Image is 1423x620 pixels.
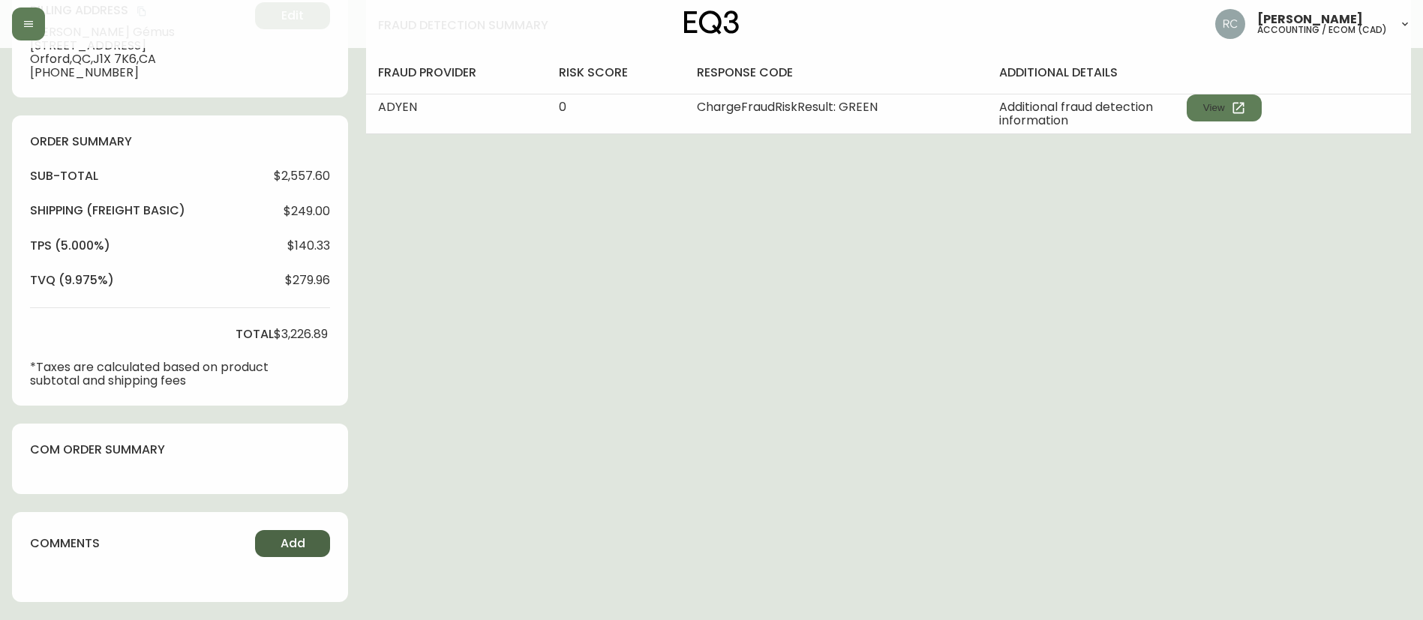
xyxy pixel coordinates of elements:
span: [PHONE_NUMBER] [30,66,249,79]
h4: comments [30,535,100,552]
span: ADYEN [378,98,417,115]
h4: tps (5.000%) [30,238,110,254]
h4: Shipping ( Freight Basic ) [30,202,185,219]
span: $249.00 [284,205,330,218]
h4: response code [697,64,976,81]
h4: additional details [999,64,1399,81]
h4: sub-total [30,168,98,184]
p: *Taxes are calculated based on product subtotal and shipping fees [30,361,274,388]
h4: tvq (9.975%) [30,272,114,289]
h5: accounting / ecom (cad) [1257,25,1387,34]
button: Add [255,530,330,557]
h4: order summary [30,133,330,150]
span: $2,557.60 [274,169,330,183]
h4: total [236,326,274,343]
h4: fraud provider [378,64,535,81]
img: logo [684,10,740,34]
span: Orford , QC , J1X 7K6 , CA [30,52,249,66]
span: $140.33 [287,239,330,253]
button: View [1187,94,1262,121]
img: f4ba4e02bd060be8f1386e3ca455bd0e [1215,9,1245,39]
span: ChargeFraudRiskResult: GREEN [697,98,878,115]
h4: com order summary [30,442,330,458]
span: $3,226.89 [274,328,328,341]
span: Additional fraud detection information [999,100,1187,127]
span: [PERSON_NAME] [1257,13,1363,25]
span: 0 [559,98,566,115]
span: $279.96 [285,274,330,287]
h4: risk score [559,64,672,81]
span: Add [281,535,305,552]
